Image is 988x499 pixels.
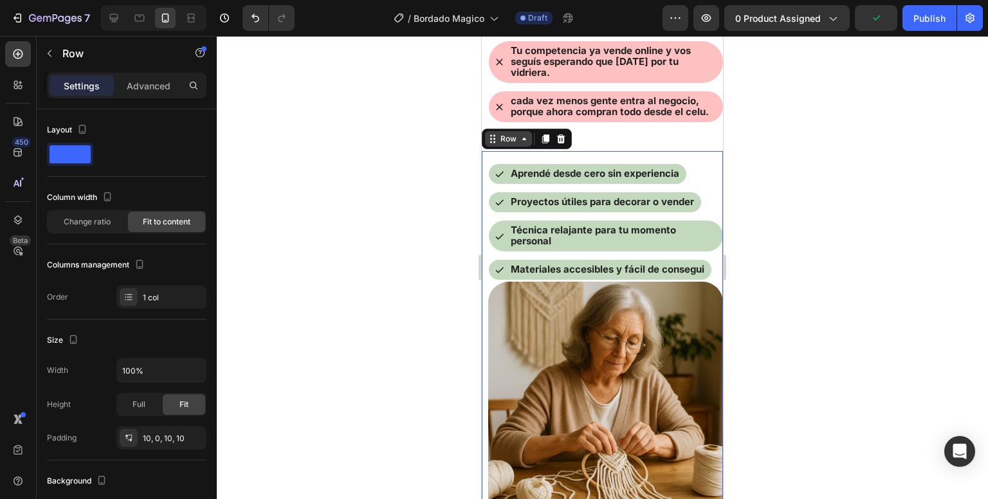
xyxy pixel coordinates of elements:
[414,12,484,25] span: Bordado Magico
[62,46,172,61] p: Row
[12,137,31,147] div: 450
[47,432,77,444] div: Padding
[64,79,100,93] p: Settings
[47,473,109,490] div: Background
[127,79,170,93] p: Advanced
[117,359,206,382] input: Auto
[724,5,850,31] button: 0 product assigned
[47,189,115,206] div: Column width
[944,436,975,467] div: Open Intercom Messenger
[143,433,203,444] div: 10, 0, 10, 10
[913,12,946,25] div: Publish
[47,399,71,410] div: Height
[47,291,68,303] div: Order
[47,257,147,274] div: Columns management
[84,10,90,26] p: 7
[528,12,547,24] span: Draft
[47,122,90,139] div: Layout
[10,235,31,246] div: Beta
[902,5,956,31] button: Publish
[735,12,821,25] span: 0 product assigned
[482,36,723,499] iframe: Design area
[408,12,411,25] span: /
[143,292,203,304] div: 1 col
[64,216,111,228] span: Change ratio
[143,216,190,228] span: Fit to content
[242,5,295,31] div: Undo/Redo
[47,365,68,376] div: Width
[133,399,145,410] span: Full
[47,332,81,349] div: Size
[5,5,96,31] button: 7
[179,399,188,410] span: Fit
